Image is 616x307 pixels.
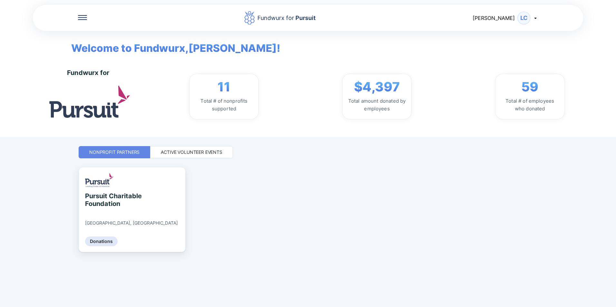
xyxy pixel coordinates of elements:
[294,14,316,21] span: Pursuit
[257,14,316,23] div: Fundwurx for
[521,79,538,95] span: 59
[85,192,144,208] div: Pursuit Charitable Foundation
[354,79,400,95] span: $4,397
[348,97,406,113] div: Total amount donated by employees
[89,149,140,155] div: Nonprofit Partners
[517,12,530,24] div: LC
[85,237,118,246] div: Donations
[85,220,178,226] div: [GEOGRAPHIC_DATA], [GEOGRAPHIC_DATA]
[49,86,130,117] img: logo.jpg
[195,97,253,113] div: Total # of nonprofits supported
[161,149,222,155] div: Active Volunteer Events
[217,79,230,95] span: 11
[473,15,515,21] span: [PERSON_NAME]
[67,69,109,77] div: Fundwurx for
[501,97,559,113] div: Total # of employees who donated
[62,31,280,56] span: Welcome to Fundwurx, [PERSON_NAME] !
